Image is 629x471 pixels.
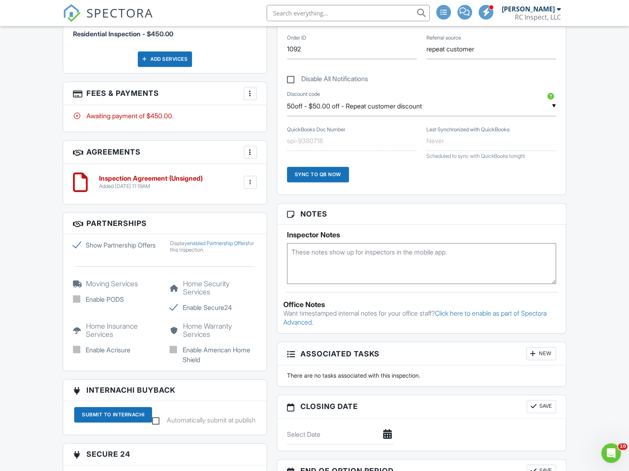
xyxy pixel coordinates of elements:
[283,309,560,327] p: Want timestamped internal notes for your office staff?
[63,11,153,28] a: SPECTORA
[287,425,393,444] input: Select Date
[99,175,203,182] h6: Inspection Agreement (Unsigned)
[601,443,621,463] iframe: Intercom live chat
[287,34,306,42] label: Order ID
[287,167,349,182] div: Sync to QB Now
[86,4,153,21] span: SPECTORA
[99,175,203,189] a: Inspection Agreement (Unsigned) Added [DATE] 11:19AM
[287,75,368,85] label: Disable All Notifications
[426,153,525,159] span: Scheduled to sync with QuickBooks tonight
[152,416,255,427] label: Automatically submit at publish
[63,444,266,465] h3: Secure 24
[99,183,203,190] div: Added [DATE] 11:19AM
[502,5,555,13] div: [PERSON_NAME]
[74,407,152,422] div: Submit To InterNACHI
[74,407,152,429] a: Submit To InterNACHI
[63,141,266,164] h3: Agreements
[63,213,266,234] h3: Partnerships
[170,240,256,253] div: Display for this inspection.
[170,345,256,365] label: Enable American Home Shield
[277,203,566,225] h3: Notes
[63,4,81,22] img: The Best Home Inspection Software - Spectora
[282,371,561,380] div: There are no tasks associated with this inspection.
[73,240,160,250] label: Show Partnership Offers
[526,347,556,360] div: New
[527,400,556,413] button: Save
[187,240,247,246] a: enabled Partnership Offers
[267,5,430,21] input: Search everything...
[287,126,345,133] label: QuickBooks Doc Number
[426,126,510,133] label: Last Synchronized with QuickBooks:
[170,280,256,296] h5: Home Security Services
[73,111,256,120] div: Awaiting payment of $450.00.
[73,294,160,304] label: Enable PODS
[300,348,380,359] span: Associated Tasks
[73,345,160,355] label: Enable Acrisure
[170,322,256,338] h5: Home Warranty Services
[73,30,173,38] span: Residential Inspection - $450.00
[300,401,358,412] span: Closing date
[138,51,192,67] div: Add Services
[287,231,556,239] h5: Inspector Notes
[63,380,266,401] h3: InterNACHI BuyBack
[287,91,320,98] label: Discount code
[63,82,266,105] h3: Fees & Payments
[73,280,160,288] h5: Moving Services
[515,13,561,21] div: RC Inspect, LLC
[618,443,627,450] span: 10
[426,34,461,42] label: Referral source
[283,301,560,309] div: Office Notes
[170,303,256,312] label: Enable Secure24
[73,15,256,45] li: Service: Residential Inspection
[73,322,160,338] h5: Home Insurance Services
